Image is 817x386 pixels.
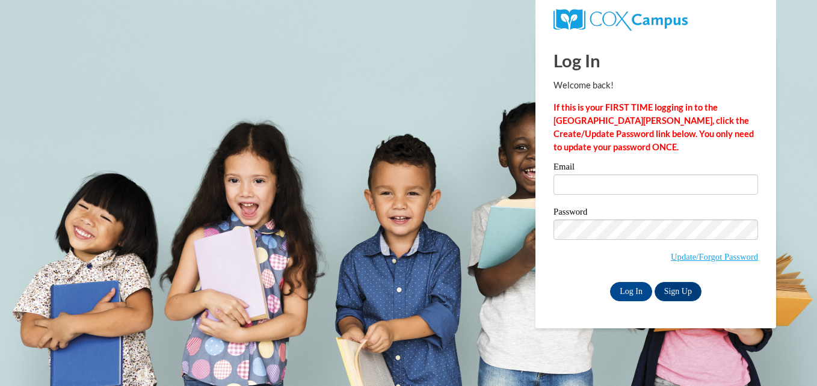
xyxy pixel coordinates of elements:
[553,79,758,92] p: Welcome back!
[553,9,688,31] img: COX Campus
[553,207,758,219] label: Password
[655,282,701,301] a: Sign Up
[671,252,758,262] a: Update/Forgot Password
[553,48,758,73] h1: Log In
[553,14,688,24] a: COX Campus
[610,282,652,301] input: Log In
[553,102,754,152] strong: If this is your FIRST TIME logging in to the [GEOGRAPHIC_DATA][PERSON_NAME], click the Create/Upd...
[553,162,758,174] label: Email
